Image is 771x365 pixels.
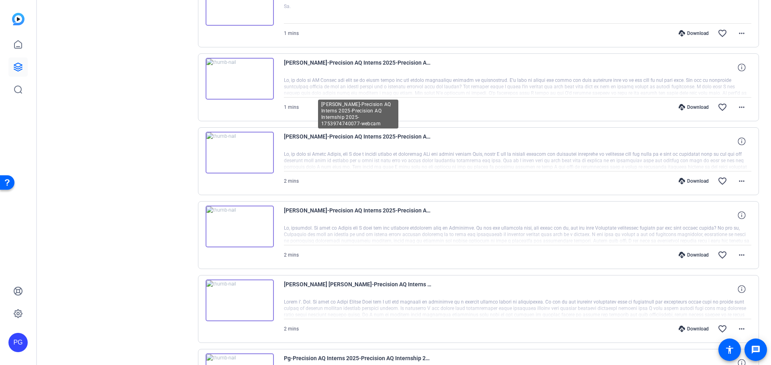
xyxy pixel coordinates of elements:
[284,31,299,36] span: 1 mins
[737,176,747,186] mat-icon: more_horiz
[206,58,274,100] img: thumb-nail
[718,102,727,112] mat-icon: favorite_border
[284,326,299,332] span: 2 mins
[206,206,274,247] img: thumb-nail
[206,132,274,173] img: thumb-nail
[284,104,299,110] span: 1 mins
[675,252,713,258] div: Download
[284,279,432,299] span: [PERSON_NAME] [PERSON_NAME]-Precision AQ Interns 2025-Precision AQ Internship 2025-1753724579541-...
[8,333,28,352] div: PG
[718,324,727,334] mat-icon: favorite_border
[725,345,734,355] mat-icon: accessibility
[284,206,432,225] span: [PERSON_NAME]-Precision AQ Interns 2025-Precision AQ Internship 2025-1753919134882-webcam
[718,29,727,38] mat-icon: favorite_border
[284,132,432,151] span: [PERSON_NAME]-Precision AQ Interns 2025-Precision AQ Internship 2025-1753974740077-webcam
[675,30,713,37] div: Download
[12,13,24,25] img: blue-gradient.svg
[737,250,747,260] mat-icon: more_horiz
[718,250,727,260] mat-icon: favorite_border
[284,178,299,184] span: 2 mins
[737,102,747,112] mat-icon: more_horiz
[737,324,747,334] mat-icon: more_horiz
[284,252,299,258] span: 2 mins
[284,58,432,77] span: [PERSON_NAME]-Precision AQ Interns 2025-Precision AQ Internship 2025-1753990617142-webcam
[675,104,713,110] div: Download
[206,279,274,321] img: thumb-nail
[675,326,713,332] div: Download
[718,176,727,186] mat-icon: favorite_border
[737,29,747,38] mat-icon: more_horiz
[675,178,713,184] div: Download
[751,345,761,355] mat-icon: message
